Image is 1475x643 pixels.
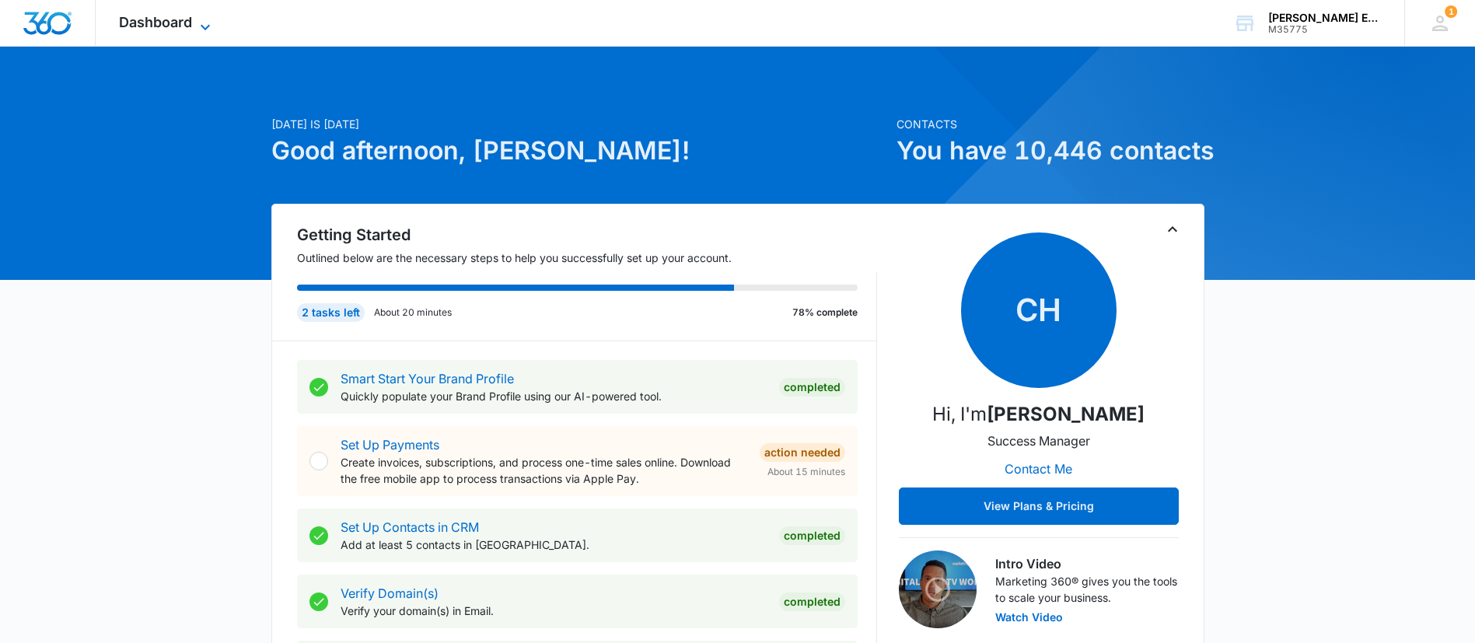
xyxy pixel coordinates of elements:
p: Hi, I'm [932,400,1145,428]
div: Completed [779,592,845,611]
strong: [PERSON_NAME] [987,403,1145,425]
a: Set Up Payments [341,437,439,453]
a: Smart Start Your Brand Profile [341,371,514,386]
p: Outlined below are the necessary steps to help you successfully set up your account. [297,250,877,266]
p: Create invoices, subscriptions, and process one-time sales online. Download the free mobile app t... [341,454,747,487]
div: account name [1268,12,1382,24]
div: Completed [779,526,845,545]
h1: Good afternoon, [PERSON_NAME]! [271,132,887,169]
a: Verify Domain(s) [341,585,439,601]
span: CH [961,232,1117,388]
button: View Plans & Pricing [899,487,1179,525]
p: Verify your domain(s) in Email. [341,603,767,619]
span: 1 [1445,5,1457,18]
div: account id [1268,24,1382,35]
button: Toggle Collapse [1163,220,1182,239]
button: Watch Video [995,612,1063,623]
button: Contact Me [989,450,1088,487]
span: About 15 minutes [767,465,845,479]
a: Set Up Contacts in CRM [341,519,479,535]
p: Add at least 5 contacts in [GEOGRAPHIC_DATA]. [341,536,767,553]
div: Completed [779,378,845,397]
div: 2 tasks left [297,303,365,322]
h2: Getting Started [297,223,877,246]
p: 78% complete [792,306,858,320]
p: Marketing 360® gives you the tools to scale your business. [995,573,1179,606]
p: Success Manager [987,432,1090,450]
span: Dashboard [119,14,192,30]
div: notifications count [1445,5,1457,18]
h1: You have 10,446 contacts [897,132,1204,169]
h3: Intro Video [995,554,1179,573]
p: About 20 minutes [374,306,452,320]
p: [DATE] is [DATE] [271,116,887,132]
div: Action Needed [760,443,845,462]
p: Contacts [897,116,1204,132]
img: Intro Video [899,550,977,628]
p: Quickly populate your Brand Profile using our AI-powered tool. [341,388,767,404]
